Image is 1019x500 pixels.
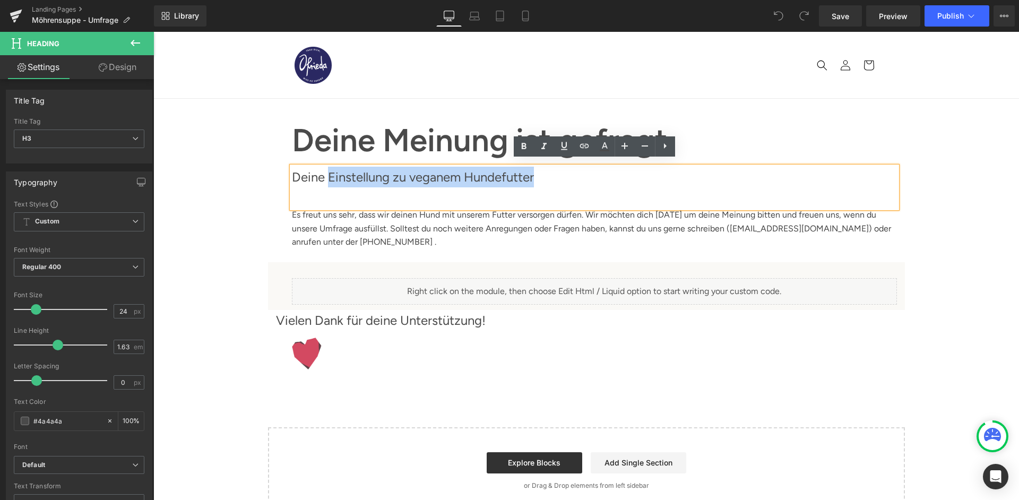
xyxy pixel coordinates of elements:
a: Explore Blocks [333,420,429,442]
div: Vielen Dank für deine Unterstützung! [123,278,744,299]
img: Ofrieda [141,15,178,52]
button: More [994,5,1015,27]
a: Tablet [487,5,513,27]
div: Line Height [14,327,144,334]
a: Mobile [513,5,538,27]
p: or Drag & Drop elements from left sidebar [132,450,735,458]
span: px [134,308,143,315]
a: Preview [866,5,920,27]
h1: Deine Meinung ist gefragt [139,83,744,135]
input: Color [33,415,101,427]
summary: Suchen [657,22,680,45]
button: Redo [793,5,815,27]
span: Library [174,11,199,21]
button: Undo [768,5,789,27]
span: Preview [879,11,908,22]
div: Text Transform [14,482,144,490]
span: px [134,379,143,386]
a: Laptop [462,5,487,27]
b: Custom [35,217,59,226]
div: Deine Einstellung zu veganem Hundefutter [139,135,744,176]
span: Save [832,11,849,22]
a: New Library [154,5,206,27]
i: Default [22,461,45,470]
div: Title Tag [14,90,45,105]
b: Regular 400 [22,263,62,271]
div: Font Size [14,291,144,299]
span: Heading [27,39,59,48]
a: Ofrieda [137,11,182,56]
b: H3 [22,134,31,142]
div: Letter Spacing [14,363,144,370]
span: Publish [937,12,964,20]
a: Design [79,55,156,79]
a: Add Single Section [437,420,533,442]
div: Font [14,443,144,451]
div: Title Tag [14,118,144,125]
div: Typography [14,172,57,187]
span: Möhrensuppe - Umfrage [32,16,118,24]
div: Font Weight [14,246,144,254]
div: Es freut uns sehr, dass wir deinen Hund mit unserem Futter versorgen dürfen. Wir möchten dich [DA... [139,176,744,217]
div: % [118,412,144,430]
button: Publish [925,5,989,27]
a: Desktop [436,5,462,27]
div: Open Intercom Messenger [983,464,1008,489]
span: em [134,343,143,350]
div: Text Styles [14,200,144,208]
a: Landing Pages [32,5,154,14]
div: Text Color [14,398,144,406]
